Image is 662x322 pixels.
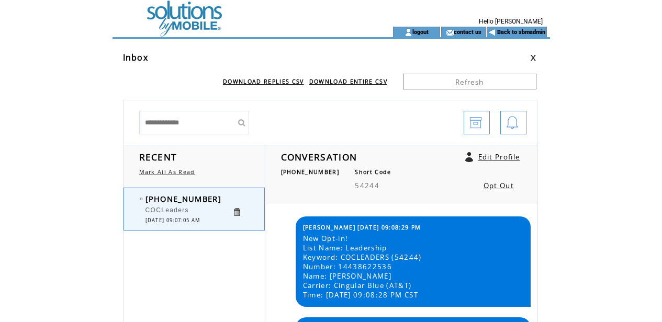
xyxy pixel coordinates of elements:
[497,29,545,36] a: Back to sbmadmin
[140,198,143,200] img: bulletEmpty.png
[465,152,473,162] a: Click to edit user profile
[355,168,391,176] span: Short Code
[303,234,523,300] span: New Opt-in! List Name: Leadership Keyword: COCLEADERS (54244) Number: 14438622536 Name: [PERSON_N...
[281,151,357,163] span: CONVERSATION
[412,28,429,35] a: logout
[403,74,536,89] a: Refresh
[484,181,514,190] a: Opt Out
[281,168,340,176] span: [PHONE_NUMBER]
[145,217,200,224] span: [DATE] 09:07:05 AM
[145,206,189,214] span: COCLeaders
[405,28,412,37] img: account_icon.gif
[488,28,496,37] img: backArrow.gif
[139,151,177,163] span: RECENT
[233,111,249,134] input: Submit
[506,111,519,135] img: bell.png
[232,207,242,217] a: Click to delete these messgaes
[478,152,520,162] a: Edit Profile
[303,224,421,231] span: [PERSON_NAME] [DATE] 09:08:29 PM
[454,28,481,35] a: contact us
[145,193,222,204] span: [PHONE_NUMBER]
[223,78,304,85] a: DOWNLOAD REPLIES CSV
[446,28,454,37] img: contact_us_icon.gif
[309,78,387,85] a: DOWNLOAD ENTIRE CSV
[123,52,149,63] span: Inbox
[469,111,482,135] img: archive.png
[139,168,195,176] a: Mark All As Read
[479,18,543,25] span: Hello [PERSON_NAME]
[355,181,379,190] span: 54244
